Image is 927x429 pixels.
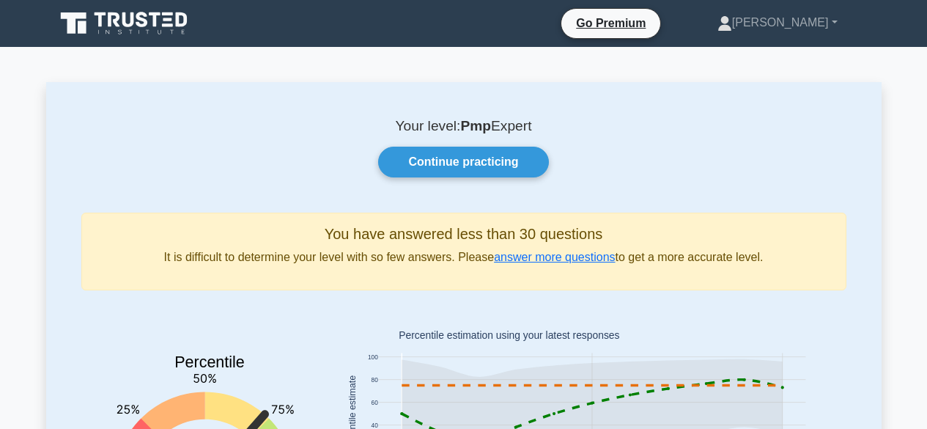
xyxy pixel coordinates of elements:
a: Continue practicing [378,147,548,177]
text: Percentile [174,353,245,371]
a: [PERSON_NAME] [682,8,873,37]
text: 80 [371,376,378,384]
text: 40 [371,422,378,429]
text: 60 [371,399,378,406]
h5: You have answered less than 30 questions [94,225,834,243]
a: answer more questions [494,251,615,263]
p: It is difficult to determine your level with so few answers. Please to get a more accurate level. [94,249,834,266]
text: Percentile estimation using your latest responses [399,330,619,342]
text: 100 [367,353,377,361]
b: Pmp [460,118,491,133]
a: Go Premium [567,14,654,32]
p: Your level: Expert [81,117,846,135]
